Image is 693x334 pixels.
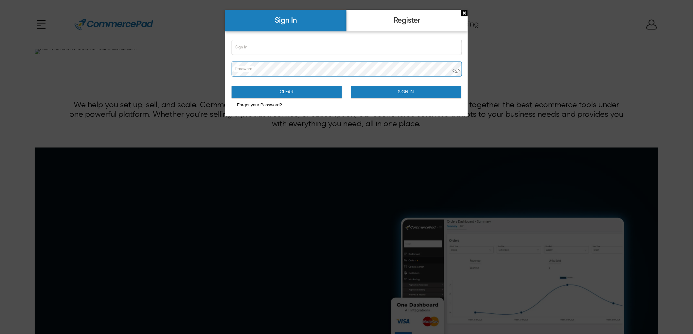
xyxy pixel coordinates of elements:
button: Sign In [351,86,461,98]
div: Sign In [225,10,346,31]
button: Forgot your Password? [232,100,287,110]
div: Register [346,10,468,31]
div: SignUp and Register LayOver Opened [225,10,468,116]
button: Clear [232,86,342,98]
div: Close Sign Popup [461,10,468,16]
